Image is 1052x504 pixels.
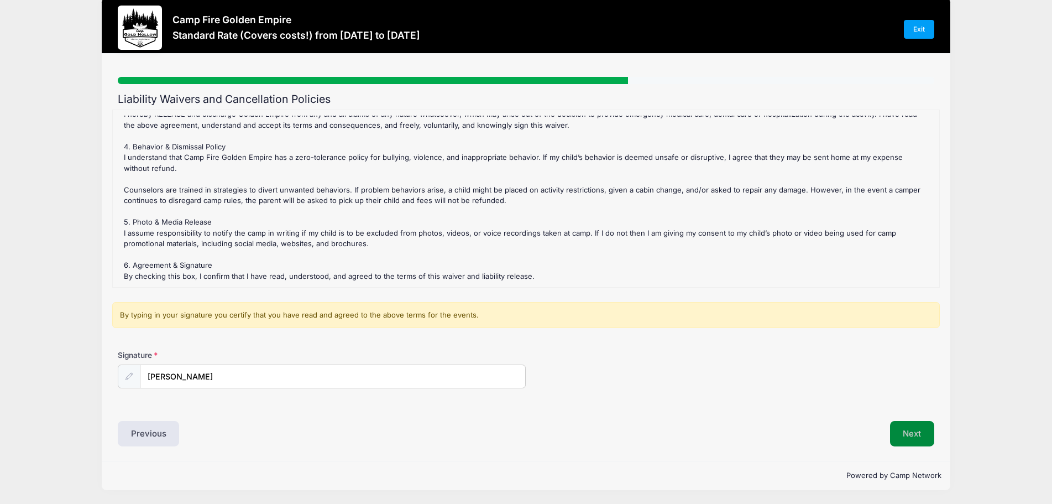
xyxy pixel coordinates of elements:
[890,421,935,446] button: Next
[112,302,940,329] div: By typing in your signature you certify that you have read and agreed to the above terms for the ...
[904,20,935,39] a: Exit
[118,350,322,361] label: Signature
[118,116,934,282] div: : We understand that plans can change, and we want to be as flexible as possible while ensuring c...
[111,470,941,481] p: Powered by Camp Network
[172,14,420,25] h3: Camp Fire Golden Empire
[118,93,934,106] h2: Liability Waivers and Cancellation Policies
[140,365,526,388] input: Enter first and last name
[118,421,180,446] button: Previous
[172,29,420,41] h3: Standard Rate (Covers costs!) from [DATE] to [DATE]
